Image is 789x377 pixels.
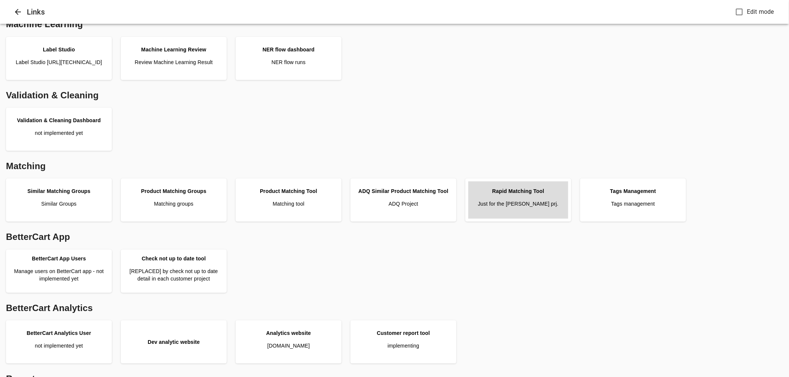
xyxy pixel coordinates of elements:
[353,323,453,361] a: Customer report toolimplementing
[3,86,786,105] div: Validation & Cleaning
[492,187,544,195] div: Rapid Matching Tool
[583,181,683,219] a: Tags ManagementTags management
[263,46,315,53] div: NER flow dashboard
[9,323,109,361] a: BetterCart Analytics Usernot implemented yet
[239,181,339,219] a: Product Matching ToolMatching tool
[124,267,224,282] p: [REPLACED] by check not up to date detail in each customer project
[141,187,206,195] div: Product Matching Groups
[35,129,83,137] p: not implemented yet
[9,253,109,290] a: BetterCart App UsersManage users on BetterCart app - not implemented yet
[3,299,786,317] div: BetterCart Analytics
[273,200,304,207] p: Matching tool
[9,40,109,77] a: Label StudioLabel Studio [URL][TECHNICAL_ID]
[124,253,224,290] a: Check not up to date tool[REPLACED] by check not up to date detail in each customer project
[377,329,430,337] div: Customer report tool
[267,342,310,349] p: [DOMAIN_NAME]
[148,338,200,346] div: Dev analytic website
[27,329,91,337] div: BetterCart Analytics User
[32,255,86,262] div: BetterCart App Users
[239,40,339,77] a: NER flow dashboardNER flow runs
[468,181,568,219] a: Rapid Matching ToolJust for the [PERSON_NAME] prj.
[27,6,733,18] h6: Links
[271,58,305,66] p: NER flow runs
[260,187,317,195] div: Product Matching Tool
[9,3,27,21] button: Close
[610,187,656,195] div: Tags Management
[124,323,224,361] a: Dev analytic website
[124,40,224,77] a: Machine Learning ReviewReview Machine Learning Result
[3,228,786,246] div: BetterCart App
[35,342,83,349] p: not implemented yet
[747,7,774,16] span: Edit mode
[124,181,224,219] a: Product Matching GroupsMatching groups
[141,46,207,53] div: Machine Learning Review
[266,329,311,337] div: Analytics website
[9,267,109,282] p: Manage users on BetterCart app - not implemented yet
[611,200,655,207] p: Tags management
[3,15,786,34] div: Machine Learning
[27,187,90,195] div: Similar Matching Groups
[9,111,109,148] a: Validation & Cleaning Dashboardnot implemented yet
[154,200,194,207] p: Matching groups
[353,181,453,219] a: ADQ Similar Product Matching ToolADQ Project
[16,58,102,66] p: Label Studio [URL][TECHNICAL_ID]
[43,46,75,53] div: Label Studio
[358,187,448,195] div: ADQ Similar Product Matching Tool
[387,342,419,349] p: implementing
[41,200,77,207] p: Similar Groups
[17,117,101,124] div: Validation & Cleaning Dashboard
[142,255,206,262] div: Check not up to date tool
[239,323,339,361] a: Analytics website[DOMAIN_NAME]
[478,200,559,207] p: Just for the [PERSON_NAME] prj.
[389,200,418,207] p: ADQ Project
[9,181,109,219] a: Similar Matching GroupsSimilar Groups
[3,157,786,175] div: Matching
[135,58,213,66] p: Review Machine Learning Result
